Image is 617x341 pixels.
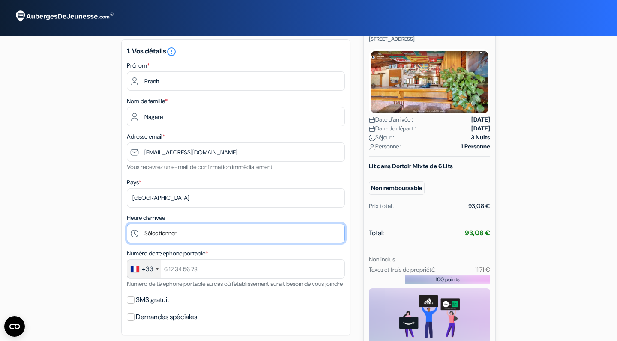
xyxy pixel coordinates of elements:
[471,133,490,142] strong: 3 Nuits
[127,71,345,91] input: Entrez votre prénom
[127,61,150,70] label: Prénom
[369,135,375,141] img: moon.svg
[127,280,343,288] small: Numéro de téléphone portable au cas où l'établissement aurait besoin de vous joindre
[369,36,490,42] p: [STREET_ADDRESS]
[369,162,453,170] b: Lit dans Dortoir Mixte de 6 Lits
[465,228,490,237] strong: 93,08 €
[127,249,208,258] label: Numéro de telephone portable
[166,47,177,57] i: error_outline
[127,178,141,187] label: Pays
[436,276,460,283] span: 100 points
[127,47,345,57] h5: 1. Vos détails
[136,294,169,306] label: SMS gratuit
[127,260,161,278] div: France: +33
[127,132,165,141] label: Adresse email
[468,202,490,211] div: 93,08 €
[127,163,273,171] small: Vous recevrez un e-mail de confirmation immédiatement
[142,264,153,274] div: +33
[136,311,197,323] label: Demandes spéciales
[369,115,413,124] span: Date d'arrivée :
[369,126,375,132] img: calendar.svg
[369,202,395,211] div: Prix total :
[369,255,395,263] small: Non inclus
[369,124,416,133] span: Date de départ :
[369,133,394,142] span: Séjour :
[127,213,165,222] label: Heure d'arrivée
[461,142,490,151] strong: 1 Personne
[475,266,490,273] small: 11,71 €
[127,97,168,106] label: Nom de famille
[10,5,117,28] img: AubergesDeJeunesse.com
[4,316,25,337] button: Open CMP widget
[369,181,425,195] small: Non remboursable
[471,115,490,124] strong: [DATE]
[369,142,401,151] span: Personne :
[399,295,460,338] img: gift_card_hero_new.png
[369,117,375,123] img: calendar.svg
[127,142,345,162] input: Entrer adresse e-mail
[166,47,177,56] a: error_outline
[369,228,384,238] span: Total:
[127,259,345,279] input: 6 12 34 56 78
[127,107,345,126] input: Entrer le nom de famille
[369,266,436,273] small: Taxes et frais de propriété:
[369,144,375,150] img: user_icon.svg
[471,124,490,133] strong: [DATE]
